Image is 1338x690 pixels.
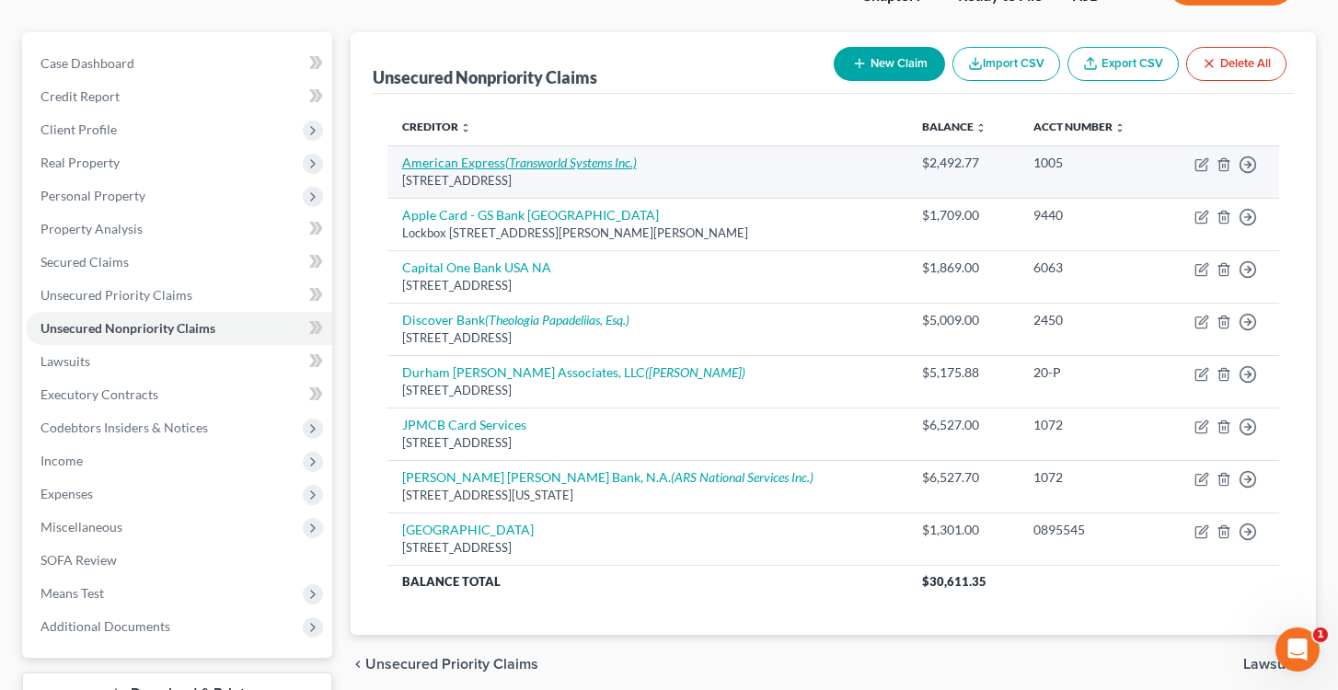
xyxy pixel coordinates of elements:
[26,345,332,378] a: Lawsuits
[26,378,332,411] a: Executory Contracts
[1067,47,1179,81] a: Export CSV
[402,277,894,294] div: [STREET_ADDRESS]
[40,453,83,468] span: Income
[387,565,908,598] th: Balance Total
[40,254,129,270] span: Secured Claims
[1033,120,1125,133] a: Acct Number unfold_more
[40,486,93,501] span: Expenses
[26,47,332,80] a: Case Dashboard
[1033,206,1148,224] div: 9440
[922,120,986,133] a: Balance unfold_more
[365,657,538,672] span: Unsecured Priority Claims
[402,172,894,190] div: [STREET_ADDRESS]
[952,47,1060,81] button: Import CSV
[922,311,1003,329] div: $5,009.00
[1033,521,1148,539] div: 0895545
[402,224,894,242] div: Lockbox [STREET_ADDRESS][PERSON_NAME][PERSON_NAME]
[922,468,1003,487] div: $6,527.70
[40,287,192,303] span: Unsecured Priority Claims
[1243,657,1316,672] button: Lawsuits chevron_right
[26,544,332,577] a: SOFA Review
[402,539,894,557] div: [STREET_ADDRESS]
[402,417,526,432] a: JPMCB Card Services
[40,188,145,203] span: Personal Property
[402,522,534,537] a: [GEOGRAPHIC_DATA]
[402,207,659,223] a: Apple Card - GS Bank [GEOGRAPHIC_DATA]
[485,312,629,328] i: (Theologia Papadeliias, Esq.)
[373,66,597,88] div: Unsecured Nonpriority Claims
[40,55,134,71] span: Case Dashboard
[40,121,117,137] span: Client Profile
[40,155,120,170] span: Real Property
[834,47,945,81] button: New Claim
[1033,154,1148,172] div: 1005
[1275,627,1320,672] iframe: Intercom live chat
[922,206,1003,224] div: $1,709.00
[40,386,158,402] span: Executory Contracts
[505,155,637,170] i: (Transworld Systems Inc.)
[402,155,637,170] a: American Express(Transworld Systems Inc.)
[26,279,332,312] a: Unsecured Priority Claims
[402,259,551,275] a: Capital One Bank USA NA
[922,259,1003,277] div: $1,869.00
[1033,363,1148,382] div: 20-P
[1033,416,1148,434] div: 1072
[40,320,215,336] span: Unsecured Nonpriority Claims
[26,80,332,113] a: Credit Report
[1243,657,1301,672] span: Lawsuits
[351,657,538,672] button: chevron_left Unsecured Priority Claims
[40,519,122,535] span: Miscellaneous
[40,552,117,568] span: SOFA Review
[402,120,471,133] a: Creditor unfold_more
[40,420,208,435] span: Codebtors Insiders & Notices
[975,122,986,133] i: unfold_more
[922,574,986,589] span: $30,611.35
[402,382,894,399] div: [STREET_ADDRESS]
[40,353,90,369] span: Lawsuits
[645,364,745,380] i: ([PERSON_NAME])
[922,154,1003,172] div: $2,492.77
[40,618,170,634] span: Additional Documents
[402,469,813,485] a: [PERSON_NAME] [PERSON_NAME] Bank, N.A.(ARS National Services Inc.)
[1033,311,1148,329] div: 2450
[402,312,629,328] a: Discover Bank(Theologia Papadeliias, Esq.)
[402,364,745,380] a: Durham [PERSON_NAME] Associates, LLC([PERSON_NAME])
[26,312,332,345] a: Unsecured Nonpriority Claims
[26,213,332,246] a: Property Analysis
[1186,47,1286,81] button: Delete All
[40,585,104,601] span: Means Test
[460,122,471,133] i: unfold_more
[26,246,332,279] a: Secured Claims
[1033,259,1148,277] div: 6063
[922,363,1003,382] div: $5,175.88
[1313,627,1328,642] span: 1
[402,434,894,452] div: [STREET_ADDRESS]
[922,521,1003,539] div: $1,301.00
[1114,122,1125,133] i: unfold_more
[402,329,894,347] div: [STREET_ADDRESS]
[671,469,813,485] i: (ARS National Services Inc.)
[40,88,120,104] span: Credit Report
[351,657,365,672] i: chevron_left
[40,221,143,236] span: Property Analysis
[922,416,1003,434] div: $6,527.00
[1033,468,1148,487] div: 1072
[402,487,894,504] div: [STREET_ADDRESS][US_STATE]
